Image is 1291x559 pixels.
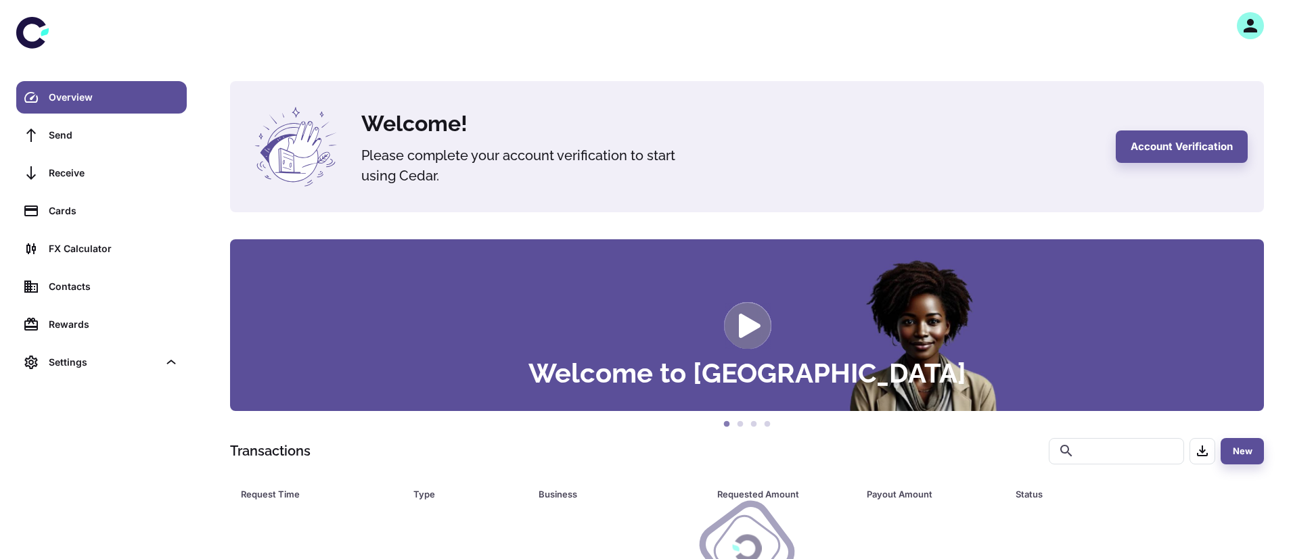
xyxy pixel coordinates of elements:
button: 1 [720,418,733,431]
div: Type [413,485,505,504]
div: Overview [49,90,179,105]
a: Send [16,119,187,151]
span: Payout Amount [867,485,999,504]
a: Receive [16,157,187,189]
div: Settings [16,346,187,379]
h5: Please complete your account verification to start using Cedar. [361,145,700,186]
div: Contacts [49,279,179,294]
span: Type [413,485,522,504]
span: Request Time [241,485,397,504]
span: Requested Amount [717,485,850,504]
button: New [1221,438,1264,464]
button: Account Verification [1116,130,1248,163]
div: Settings [49,355,158,370]
div: Requested Amount [717,485,832,504]
h3: Welcome to [GEOGRAPHIC_DATA] [528,360,966,387]
div: FX Calculator [49,241,179,256]
div: Request Time [241,485,380,504]
span: Status [1016,485,1208,504]
h1: Transactions [230,441,311,461]
a: Overview [16,81,187,114]
a: Cards [16,195,187,227]
div: Payout Amount [867,485,982,504]
button: 3 [747,418,761,431]
div: Send [49,128,179,143]
div: Rewards [49,317,179,332]
button: 4 [761,418,774,431]
a: Rewards [16,308,187,341]
a: Contacts [16,270,187,303]
div: Cards [49,203,179,218]
button: 2 [733,418,747,431]
div: Receive [49,166,179,180]
h4: Welcome! [361,107,1100,140]
a: FX Calculator [16,233,187,265]
div: Status [1016,485,1190,504]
